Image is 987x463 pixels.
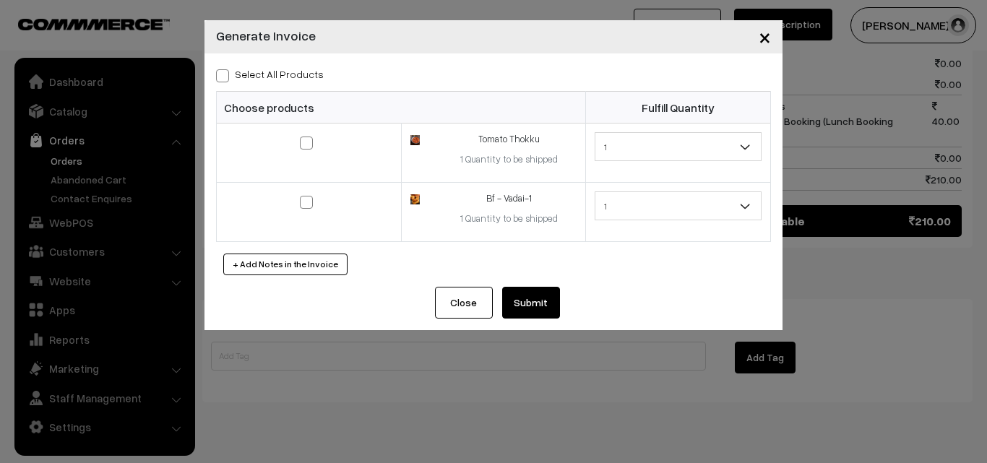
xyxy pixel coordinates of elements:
[441,132,577,147] div: Tomato Thokku
[441,212,577,226] div: 1 Quantity to be shipped
[216,66,324,82] label: Select all Products
[759,23,771,50] span: ×
[435,287,493,319] button: Close
[586,92,771,124] th: Fulfill Quantity
[410,194,420,204] img: 16796492719303vadai1.jpg
[595,191,762,220] span: 1
[441,152,577,167] div: 1 Quantity to be shipped
[441,191,577,206] div: Bf - Vadai-1
[595,134,761,160] span: 1
[223,254,348,275] button: + Add Notes in the Invoice
[747,14,783,59] button: Close
[595,194,761,219] span: 1
[410,135,420,144] img: 16922239484843Tomoto-Onion-Kara-Chutney.jpg
[217,92,586,124] th: Choose products
[502,287,560,319] button: Submit
[216,26,316,46] h4: Generate Invoice
[595,132,762,161] span: 1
